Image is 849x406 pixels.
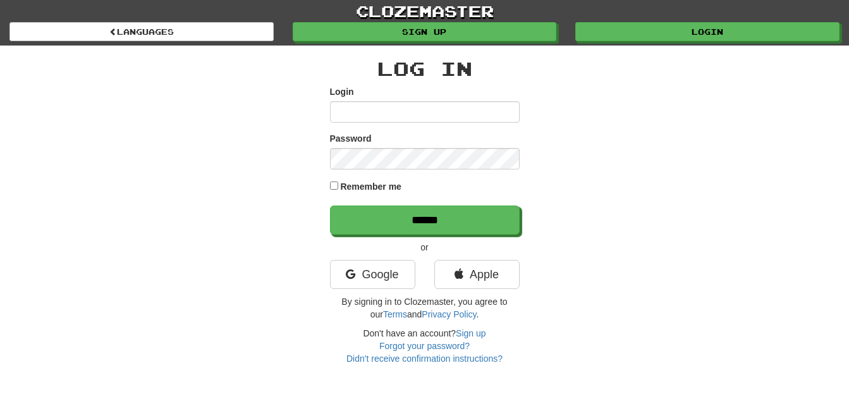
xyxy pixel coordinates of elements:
a: Privacy Policy [422,309,476,319]
h2: Log In [330,58,520,79]
a: Apple [434,260,520,289]
p: or [330,241,520,254]
a: Login [575,22,840,41]
p: By signing in to Clozemaster, you agree to our and . [330,295,520,321]
a: Languages [9,22,274,41]
a: Google [330,260,415,289]
label: Remember me [340,180,401,193]
a: Sign up [456,328,486,338]
a: Didn't receive confirmation instructions? [346,354,503,364]
label: Login [330,85,354,98]
a: Forgot your password? [379,341,470,351]
div: Don't have an account? [330,327,520,365]
a: Terms [383,309,407,319]
a: Sign up [293,22,557,41]
label: Password [330,132,372,145]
